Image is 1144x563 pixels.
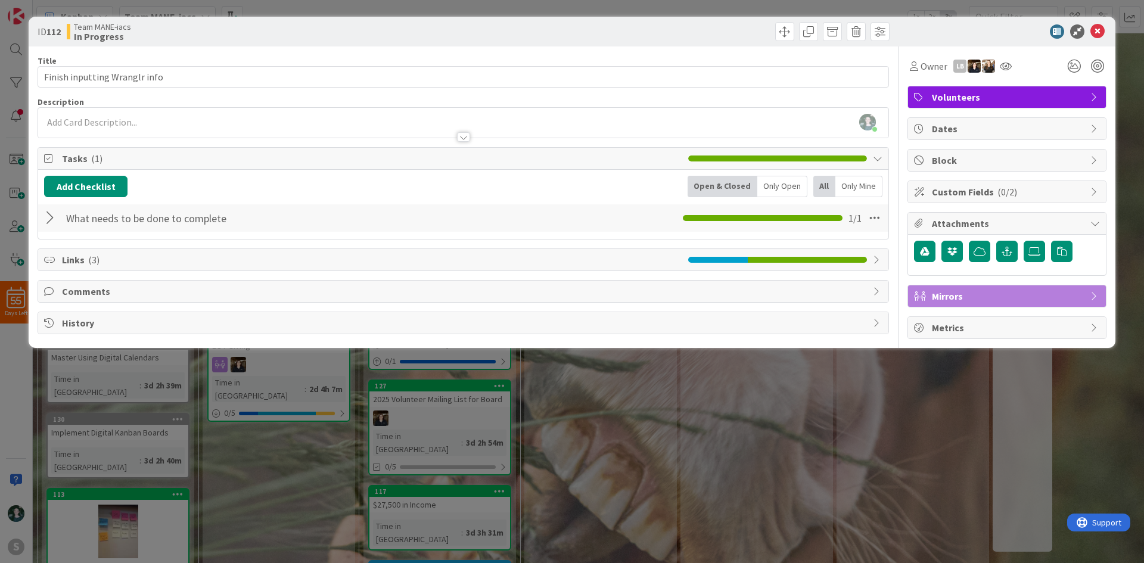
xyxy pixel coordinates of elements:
[62,253,682,267] span: Links
[953,60,966,73] div: LB
[62,284,867,298] span: Comments
[932,289,1084,303] span: Mirrors
[38,66,889,88] input: type card name here...
[38,55,57,66] label: Title
[859,114,876,130] img: CcP7TwqliYA12U06j4Mrgd9GqWyTyb3s.jpg
[932,153,1084,167] span: Block
[62,316,867,330] span: History
[74,32,131,41] b: In Progress
[62,207,330,229] input: Add Checklist...
[932,216,1084,231] span: Attachments
[997,186,1017,198] span: ( 0/2 )
[44,176,128,197] button: Add Checklist
[932,321,1084,335] span: Metrics
[968,60,981,73] img: KS
[46,26,61,38] b: 112
[921,59,947,73] span: Owner
[74,22,131,32] span: Team MANE-iacs
[62,151,682,166] span: Tasks
[813,176,835,197] div: All
[88,254,100,266] span: ( 3 )
[38,97,84,107] span: Description
[688,176,757,197] div: Open & Closed
[38,24,61,39] span: ID
[932,185,1084,199] span: Custom Fields
[932,90,1084,104] span: Volunteers
[757,176,807,197] div: Only Open
[848,211,862,225] span: 1 / 1
[835,176,882,197] div: Only Mine
[932,122,1084,136] span: Dates
[25,2,54,16] span: Support
[982,60,995,73] img: BF
[91,153,102,164] span: ( 1 )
